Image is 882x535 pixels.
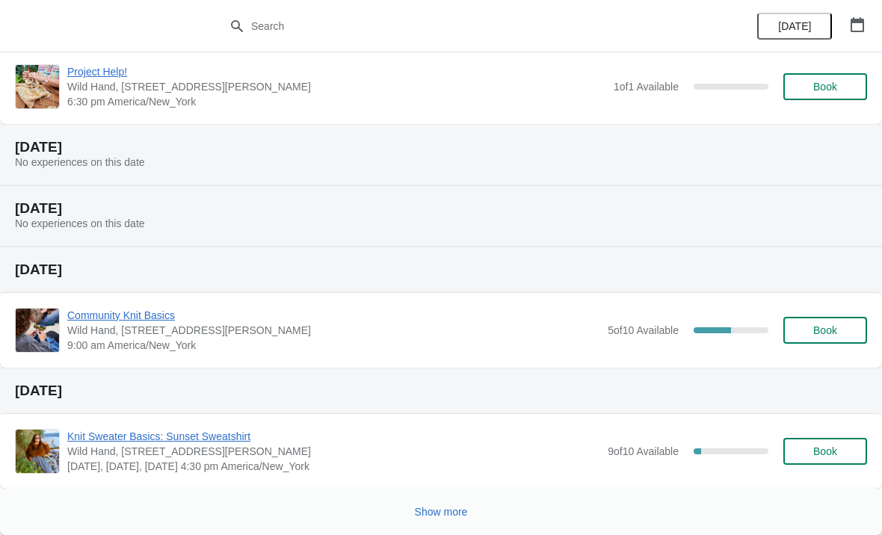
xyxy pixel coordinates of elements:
h2: [DATE] [15,140,867,155]
span: Knit Sweater Basics: Sunset Sweatshirt [67,429,600,444]
button: Book [783,317,867,344]
span: Community Knit Basics [67,308,600,323]
button: Book [783,438,867,465]
button: [DATE] [757,13,832,40]
span: 9:00 am America/New_York [67,338,600,353]
span: [DATE], [DATE], [DATE] 4:30 pm America/New_York [67,459,600,474]
span: Wild Hand, [STREET_ADDRESS][PERSON_NAME] [67,79,606,94]
span: [DATE] [778,20,811,32]
span: Book [813,445,837,457]
h2: [DATE] [15,201,867,216]
h2: [DATE] [15,262,867,277]
span: 5 of 10 Available [608,324,679,336]
span: Book [813,81,837,93]
span: Show more [415,506,468,518]
span: 9 of 10 Available [608,445,679,457]
span: Wild Hand, [STREET_ADDRESS][PERSON_NAME] [67,444,600,459]
span: 1 of 1 Available [614,81,679,93]
h2: [DATE] [15,383,867,398]
span: 6:30 pm America/New_York [67,94,606,109]
img: Project Help! | Wild Hand, 606 Carpenter Lane, Philadelphia, PA, USA | 6:30 pm America/New_York [16,65,59,108]
span: No experiences on this date [15,156,145,168]
input: Search [250,13,661,40]
img: Community Knit Basics | Wild Hand, 606 Carpenter Lane, Philadelphia, PA, USA | 9:00 am America/Ne... [16,309,59,352]
img: Knit Sweater Basics: Sunset Sweatshirt | Wild Hand, 606 Carpenter Lane, Philadelphia, PA, USA | 4... [16,430,59,473]
span: Book [813,324,837,336]
button: Book [783,73,867,100]
span: Project Help! [67,64,606,79]
button: Show more [409,498,474,525]
span: Wild Hand, [STREET_ADDRESS][PERSON_NAME] [67,323,600,338]
span: No experiences on this date [15,217,145,229]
